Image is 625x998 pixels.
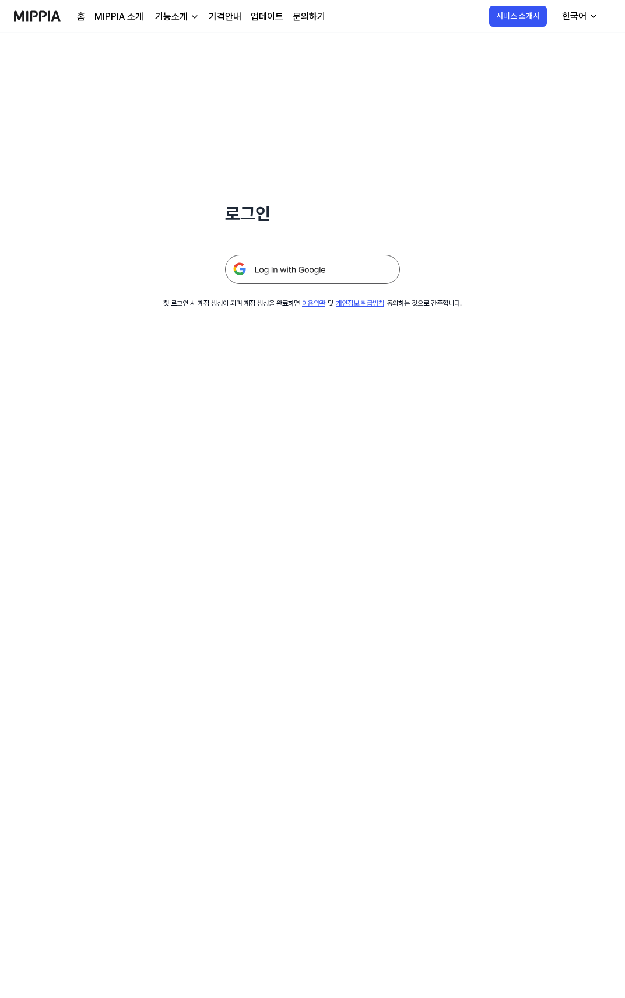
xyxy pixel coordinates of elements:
a: 이용약관 [302,299,325,307]
a: 홈 [77,10,85,24]
a: 문의하기 [293,10,325,24]
div: 첫 로그인 시 계정 생성이 되며 계정 생성을 완료하면 및 동의하는 것으로 간주합니다. [163,298,462,309]
div: 한국어 [560,9,589,23]
a: 개인정보 취급방침 [336,299,384,307]
a: MIPPIA 소개 [94,10,143,24]
a: 업데이트 [251,10,283,24]
h1: 로그인 [225,201,400,227]
img: down [190,12,199,22]
button: 기능소개 [153,10,199,24]
div: 기능소개 [153,10,190,24]
button: 서비스 소개서 [489,6,547,27]
img: 구글 로그인 버튼 [225,255,400,284]
button: 한국어 [553,5,605,28]
a: 가격안내 [209,10,241,24]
